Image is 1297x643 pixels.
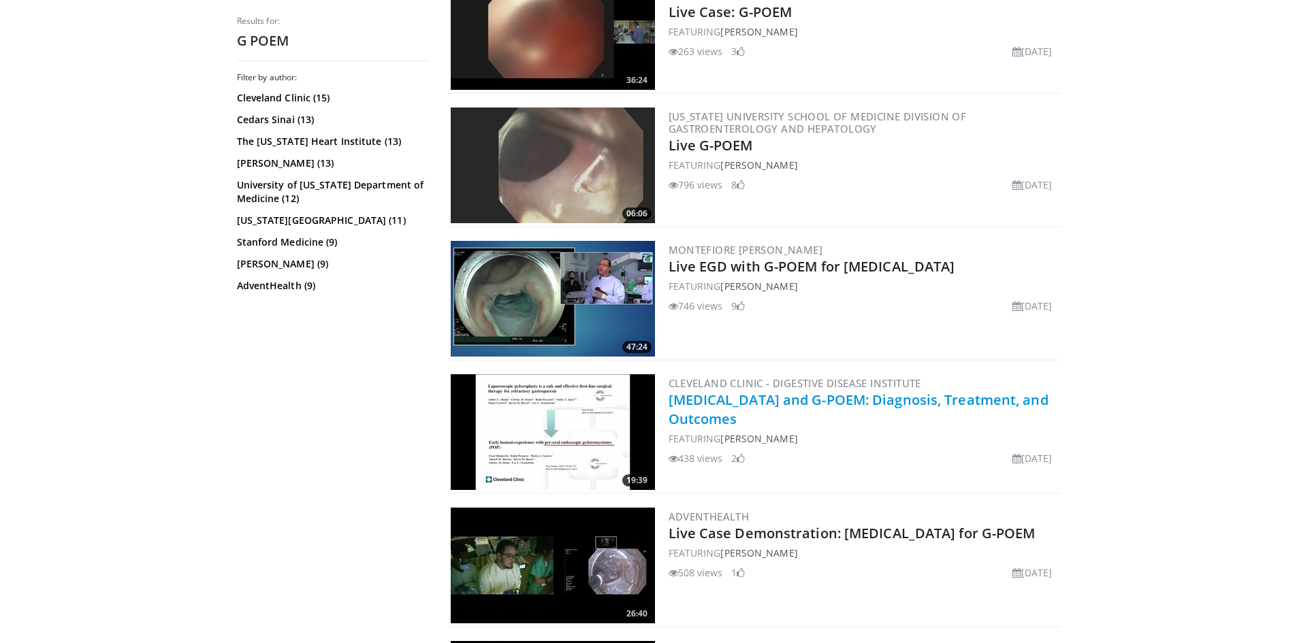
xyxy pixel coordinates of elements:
img: 0900f39c-f7a6-4a5b-8aab-8a6678634c79.300x170_q85_crop-smart_upscale.jpg [451,508,655,623]
a: 26:40 [451,508,655,623]
li: 796 views [669,178,723,192]
a: 06:06 [451,108,655,223]
li: [DATE] [1012,451,1053,465]
li: 1 [731,565,745,580]
a: [PERSON_NAME] [720,280,797,293]
a: AdventHealth (9) [237,279,424,293]
li: [DATE] [1012,299,1053,313]
a: [US_STATE] University School of Medicine Division of Gastroenterology and Hepatology [669,110,967,135]
img: de8aecb3-642f-454e-af51-4d753905e7df.300x170_q85_crop-smart_upscale.jpg [451,374,655,490]
div: FEATURING [669,158,1058,172]
p: Results for: [237,16,428,27]
a: [PERSON_NAME] [720,432,797,445]
span: 47:24 [622,341,652,353]
a: Montefiore [PERSON_NAME] [669,243,823,257]
a: 19:39 [451,374,655,490]
li: 746 views [669,299,723,313]
a: Cedars Sinai (13) [237,113,424,127]
div: FEATURING [669,431,1058,446]
a: Live EGD with G-POEM for [MEDICAL_DATA] [669,257,955,276]
a: The [US_STATE] Heart Institute (13) [237,135,424,148]
li: 438 views [669,451,723,465]
li: 8 [731,178,745,192]
a: Cleveland Clinic - Digestive Disease Institute [669,376,921,390]
a: Stanford Medicine (9) [237,235,424,249]
a: AdventHealth [669,510,750,523]
span: 19:39 [622,474,652,487]
li: 508 views [669,565,723,580]
span: 06:06 [622,208,652,220]
div: FEATURING [669,546,1058,560]
li: 3 [731,44,745,59]
a: Live Case Demonstration: [MEDICAL_DATA] for G-POEM [669,524,1036,542]
a: [MEDICAL_DATA] and G-POEM: Diagnosis, Treatment, and Outcomes [669,391,1048,428]
span: 26:40 [622,608,652,620]
li: [DATE] [1012,565,1053,580]
li: 2 [731,451,745,465]
a: [PERSON_NAME] [720,25,797,38]
div: FEATURING [669,24,1058,39]
span: 36:24 [622,74,652,86]
a: [PERSON_NAME] (13) [237,156,424,170]
a: [PERSON_NAME] [720,159,797,171]
a: 47:24 [451,241,655,357]
a: [PERSON_NAME] (9) [237,257,424,271]
li: [DATE] [1012,44,1053,59]
a: [US_STATE][GEOGRAPHIC_DATA] (11) [237,214,424,227]
div: FEATURING [669,279,1058,293]
a: University of [US_STATE] Department of Medicine (12) [237,178,424,205]
a: Cleveland Clinic (15) [237,91,424,105]
li: [DATE] [1012,178,1053,192]
h3: Filter by author: [237,72,428,83]
a: Live Case: G-POEM [669,3,792,21]
img: c0a2f06f-cb80-4b6e-98ad-1d5aff41a6d0.300x170_q85_crop-smart_upscale.jpg [451,108,655,223]
h2: G POEM [237,32,428,50]
a: Live G-POEM [669,136,753,154]
a: [PERSON_NAME] [720,546,797,559]
img: b265aa15-2b4d-4c62-b93c-6967e6f390db.300x170_q85_crop-smart_upscale.jpg [451,241,655,357]
li: 263 views [669,44,723,59]
li: 9 [731,299,745,313]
